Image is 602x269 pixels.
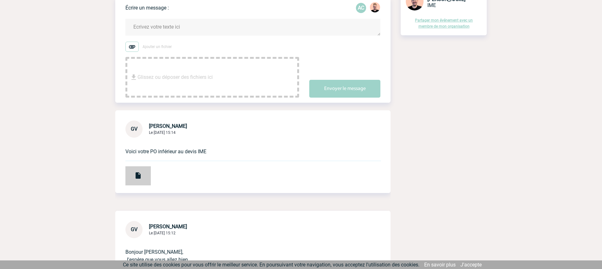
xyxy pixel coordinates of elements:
a: PO-E005728673_v1_20250610.pdf [115,170,151,176]
a: J'accepte [460,262,482,268]
span: Glissez ou déposer des fichiers ici [137,61,213,93]
span: GV [131,226,137,232]
p: AC [356,3,366,13]
img: file_download.svg [130,73,137,81]
span: Ajouter un fichier [143,45,172,49]
p: Voici votre PO inférieur au devis IME [125,138,363,155]
span: Le [DATE] 15:14 [149,130,176,135]
span: IME [427,2,436,8]
div: Alexandra COIGNARD [356,3,366,13]
span: GV [131,126,137,132]
p: Écrire un message : [125,5,169,11]
span: Ce site utilise des cookies pour vous offrir le meilleur service. En poursuivant votre navigation... [123,262,419,268]
span: [PERSON_NAME] [149,123,187,129]
span: [PERSON_NAME] [149,224,187,230]
div: Stefan MILADINOVIC [370,2,380,14]
button: Envoyer le message [309,80,380,98]
a: Partager mon événement avec un membre de mon organisation [415,18,473,29]
img: 129741-1.png [370,2,380,12]
span: Le [DATE] 15:12 [149,231,176,235]
a: En savoir plus [424,262,456,268]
